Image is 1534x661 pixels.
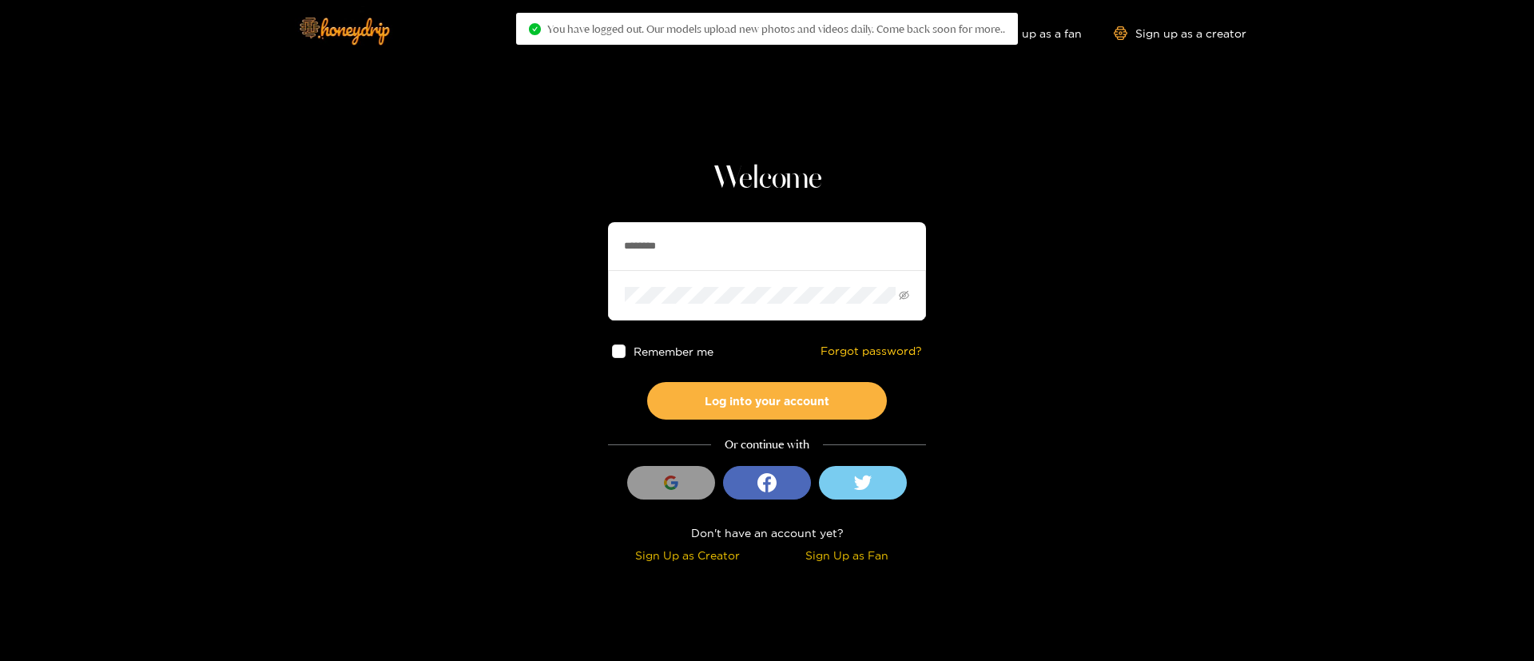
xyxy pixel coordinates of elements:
div: Sign Up as Creator [612,546,763,564]
a: Sign up as a fan [972,26,1082,40]
span: check-circle [529,23,541,35]
a: Sign up as a creator [1114,26,1246,40]
div: Or continue with [608,436,926,454]
span: Remember me [634,345,713,357]
h1: Welcome [608,160,926,198]
span: eye-invisible [899,290,909,301]
div: Sign Up as Fan [771,546,922,564]
button: Log into your account [647,382,887,420]
span: You have logged out. Our models upload new photos and videos daily. Come back soon for more.. [547,22,1005,35]
a: Forgot password? [821,344,922,358]
div: Don't have an account yet? [608,524,926,542]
